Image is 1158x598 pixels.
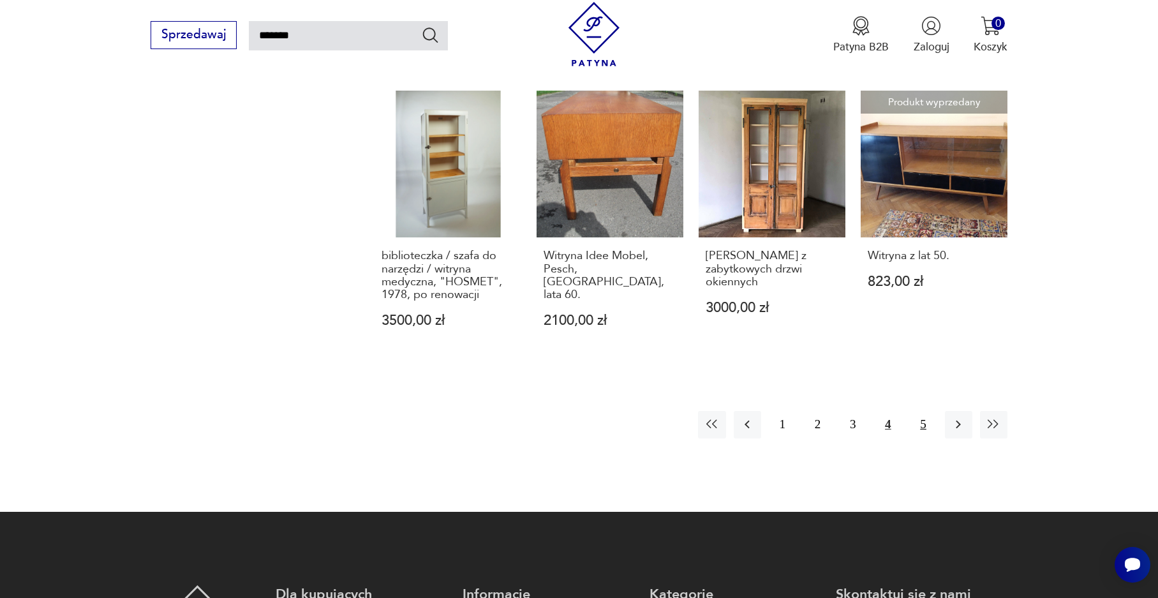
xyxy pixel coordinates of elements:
[804,411,831,438] button: 2
[151,31,237,41] a: Sprzedawaj
[868,250,1000,262] h3: Witryna z lat 50.
[769,411,796,438] button: 1
[544,250,676,302] h3: Witryna Idee Mobel, Pesch, [GEOGRAPHIC_DATA], lata 60.
[537,91,683,357] a: Witryna Idee Mobel, Pesch, Niemcy, lata 60.Witryna Idee Mobel, Pesch, [GEOGRAPHIC_DATA], lata 60....
[921,16,941,36] img: Ikonka użytkownika
[544,314,676,327] p: 2100,00 zł
[706,250,838,288] h3: [PERSON_NAME] z zabytkowych drzwi okiennych
[1115,547,1150,583] iframe: Smartsupp widget button
[833,16,889,54] button: Patyna B2B
[868,275,1000,288] p: 823,00 zł
[839,411,866,438] button: 3
[861,91,1007,357] a: Produkt wyprzedanyWitryna z lat 50.Witryna z lat 50.823,00 zł
[706,301,838,315] p: 3000,00 zł
[874,411,902,438] button: 4
[981,16,1000,36] img: Ikona koszyka
[562,2,627,66] img: Patyna - sklep z meblami i dekoracjami vintage
[151,21,237,49] button: Sprzedawaj
[375,91,522,357] a: biblioteczka / szafa do narzędzi / witryna medyczna, "HOSMET", 1978, po renowacjibiblioteczka / s...
[974,40,1007,54] p: Koszyk
[382,250,514,302] h3: biblioteczka / szafa do narzędzi / witryna medyczna, "HOSMET", 1978, po renowacji
[833,40,889,54] p: Patyna B2B
[991,17,1005,30] div: 0
[914,40,949,54] p: Zaloguj
[382,314,514,327] p: 3500,00 zł
[851,16,871,36] img: Ikona medalu
[910,411,937,438] button: 5
[914,16,949,54] button: Zaloguj
[974,16,1007,54] button: 0Koszyk
[699,91,845,357] a: Witryna stworzona z zabytkowych drzwi okiennych[PERSON_NAME] z zabytkowych drzwi okiennych3000,00 zł
[833,16,889,54] a: Ikona medaluPatyna B2B
[421,26,440,44] button: Szukaj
